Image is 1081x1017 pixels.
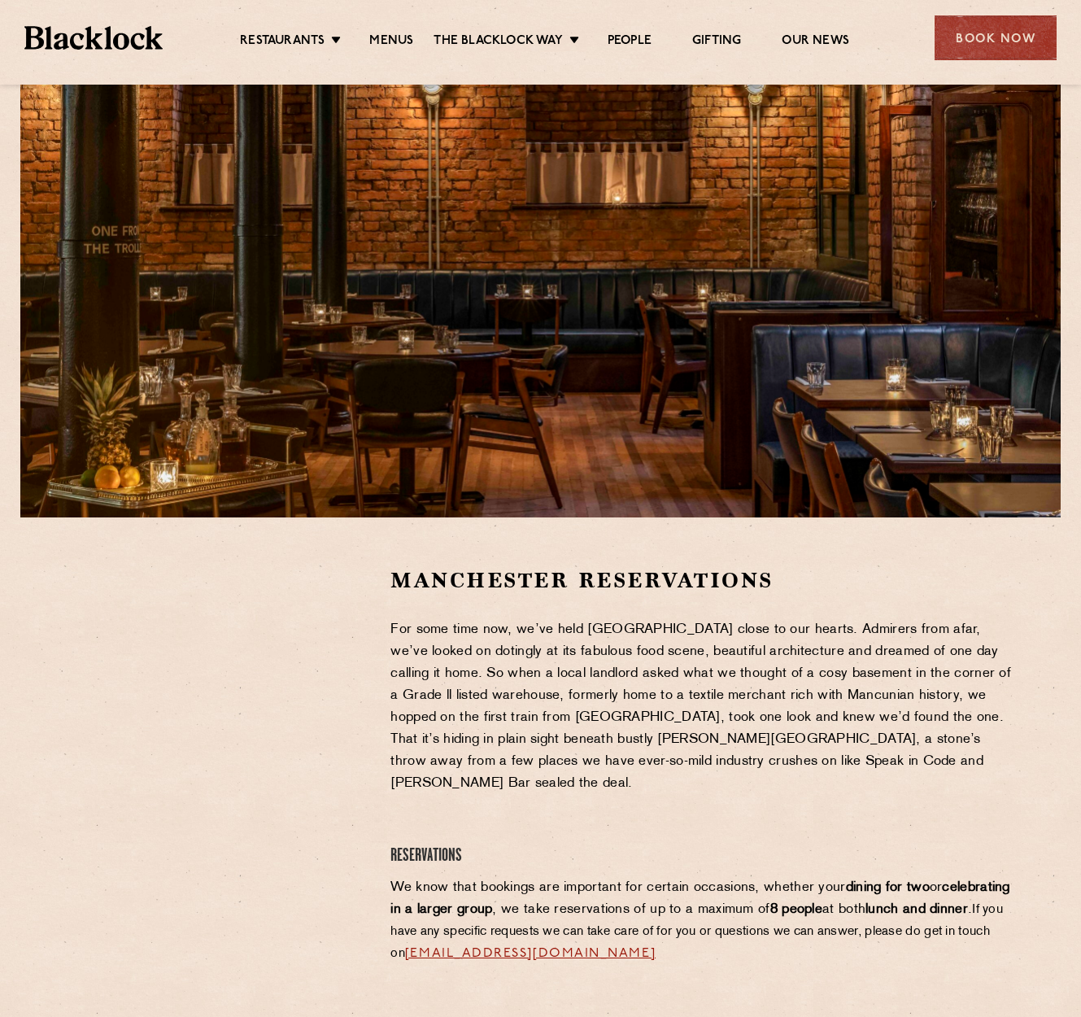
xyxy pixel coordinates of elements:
a: Our News [782,33,849,51]
h2: Manchester Reservations [390,566,1014,595]
strong: lunch and dinner [865,903,968,916]
a: Gifting [692,33,741,51]
h4: Reservations [390,845,1014,867]
a: Restaurants [240,33,325,51]
a: Menus [369,33,413,51]
a: People [608,33,652,51]
span: If you have any specific requests we can take care of for you or questions we can answer, please ... [390,904,1003,960]
a: [EMAIL_ADDRESS][DOMAIN_NAME] [405,947,656,960]
a: The Blacklock Way [434,33,562,51]
p: We know that bookings are important for certain occasions, whether your or , we take reservations... [390,877,1014,965]
div: Book Now [935,15,1057,60]
p: For some time now, we’ve held [GEOGRAPHIC_DATA] close to our hearts. Admirers from afar, we’ve lo... [390,619,1014,795]
strong: dining for two [846,881,930,894]
iframe: OpenTable make booking widget [125,566,307,811]
strong: 8 people [770,903,822,916]
img: BL_Textured_Logo-footer-cropped.svg [24,26,163,50]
